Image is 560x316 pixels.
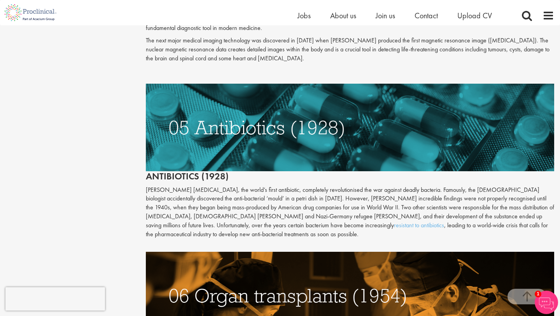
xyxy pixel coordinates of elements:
[297,11,311,21] a: Jobs
[535,291,541,297] span: 1
[146,84,554,171] img: antibiotics
[457,11,492,21] a: Upload CV
[146,36,554,63] p: The next major medical imaging technology was discovered in [DATE] when [PERSON_NAME] produced th...
[415,11,438,21] a: Contact
[5,287,105,311] iframe: reCAPTCHA
[146,84,554,182] h2: Antibiotics (1928)
[535,291,558,314] img: Chatbot
[330,11,356,21] a: About us
[376,11,395,21] a: Join us
[146,186,554,239] p: [PERSON_NAME] [MEDICAL_DATA], the world’s first antibiotic, completely revolutionised the war aga...
[394,221,444,229] a: resistant to antibiotics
